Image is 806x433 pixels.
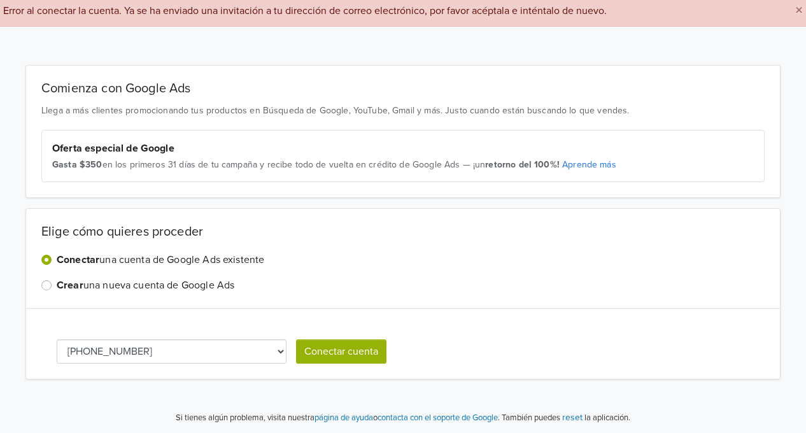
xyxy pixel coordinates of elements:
p: Si tienes algún problema, visita nuestra o . [176,412,500,425]
strong: Crear [57,279,83,292]
h2: Comienza con Google Ads [41,81,765,96]
div: en los primeros 31 días de tu campaña y recibe todo de vuelta en crédito de Google Ads — ¡un [52,159,754,171]
a: contacta con el soporte de Google [378,413,498,423]
a: página de ayuda [315,413,373,423]
span: Error al conectar la cuenta. Ya se ha enviado una invitación a tu dirección de correo electrónico... [3,4,607,17]
a: Aprende más [562,159,616,170]
strong: Conectar [57,253,99,266]
strong: retorno del 100%! [485,159,560,170]
button: reset [562,410,583,425]
h2: Elige cómo quieres proceder [41,224,765,239]
p: También puedes la aplicación. [500,410,630,425]
strong: $350 [80,159,103,170]
strong: Oferta especial de Google [52,142,174,155]
label: una cuenta de Google Ads existente [57,252,264,267]
strong: Gasta [52,159,77,170]
button: Conectar cuenta [296,339,386,364]
span: × [795,1,803,20]
p: Llega a más clientes promocionando tus productos en Búsqueda de Google, YouTube, Gmail y más. Jus... [41,104,765,117]
label: una nueva cuenta de Google Ads [57,278,234,293]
